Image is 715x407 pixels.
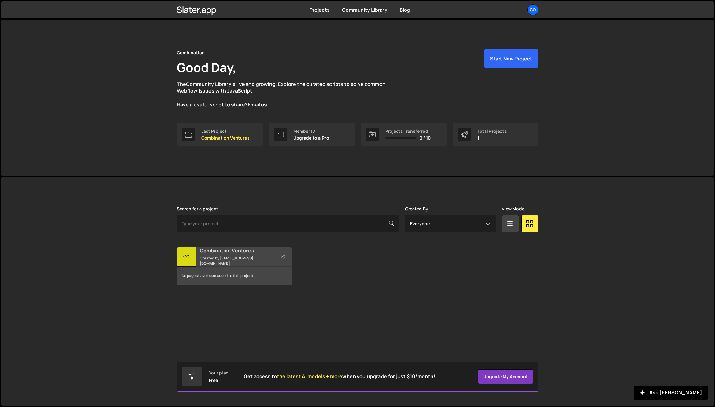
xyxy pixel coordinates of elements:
a: Projects [310,6,330,13]
a: Upgrade my account [478,369,533,384]
label: Created By [405,206,428,211]
a: Email us [248,101,267,108]
button: Ask [PERSON_NAME] [634,386,708,400]
a: Co [527,4,538,15]
input: Type your project... [177,215,399,232]
div: Member ID [293,129,329,134]
label: Search for a project [177,206,218,211]
a: Community Library [342,6,387,13]
p: Upgrade to a Pro [293,136,329,140]
a: Co Combination Ventures Created by [EMAIL_ADDRESS][DOMAIN_NAME] No pages have been added to this ... [177,247,292,285]
div: Your plan [209,371,229,375]
div: Free [209,378,218,383]
div: Total Projects [477,129,507,134]
h1: Good Day, [177,59,236,76]
p: Combination Ventures [201,136,250,140]
h2: Get access to when you upgrade for just $10/month! [244,374,435,379]
h2: Combination Ventures [200,247,274,254]
label: View Mode [502,206,524,211]
div: Co [177,247,196,267]
p: 1 [477,136,507,140]
div: Projects Transferred [385,129,431,134]
a: Last Project Combination Ventures [177,123,263,146]
div: No pages have been added to this project [177,267,292,285]
small: Created by [EMAIL_ADDRESS][DOMAIN_NAME] [200,255,274,266]
a: Blog [400,6,410,13]
div: Combination [177,49,205,56]
button: Start New Project [484,49,538,68]
div: Last Project [201,129,250,134]
a: Community Library [186,81,231,87]
span: 0 / 10 [420,136,431,140]
span: the latest AI models + more [277,373,342,380]
p: The is live and growing. Explore the curated scripts to solve common Webflow issues with JavaScri... [177,81,397,108]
